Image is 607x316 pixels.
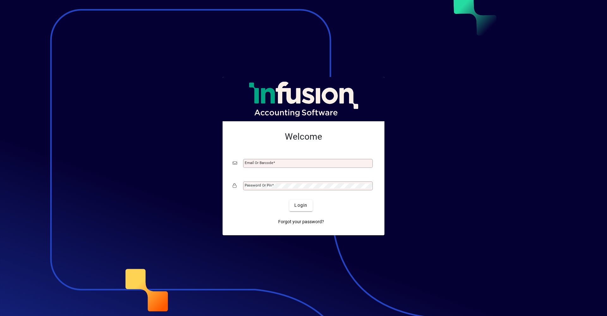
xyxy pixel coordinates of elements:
[245,161,273,165] mat-label: Email or Barcode
[294,202,307,209] span: Login
[233,131,374,142] h2: Welcome
[276,216,327,228] a: Forgot your password?
[289,200,312,211] button: Login
[245,183,272,187] mat-label: Password or Pin
[278,218,324,225] span: Forgot your password?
